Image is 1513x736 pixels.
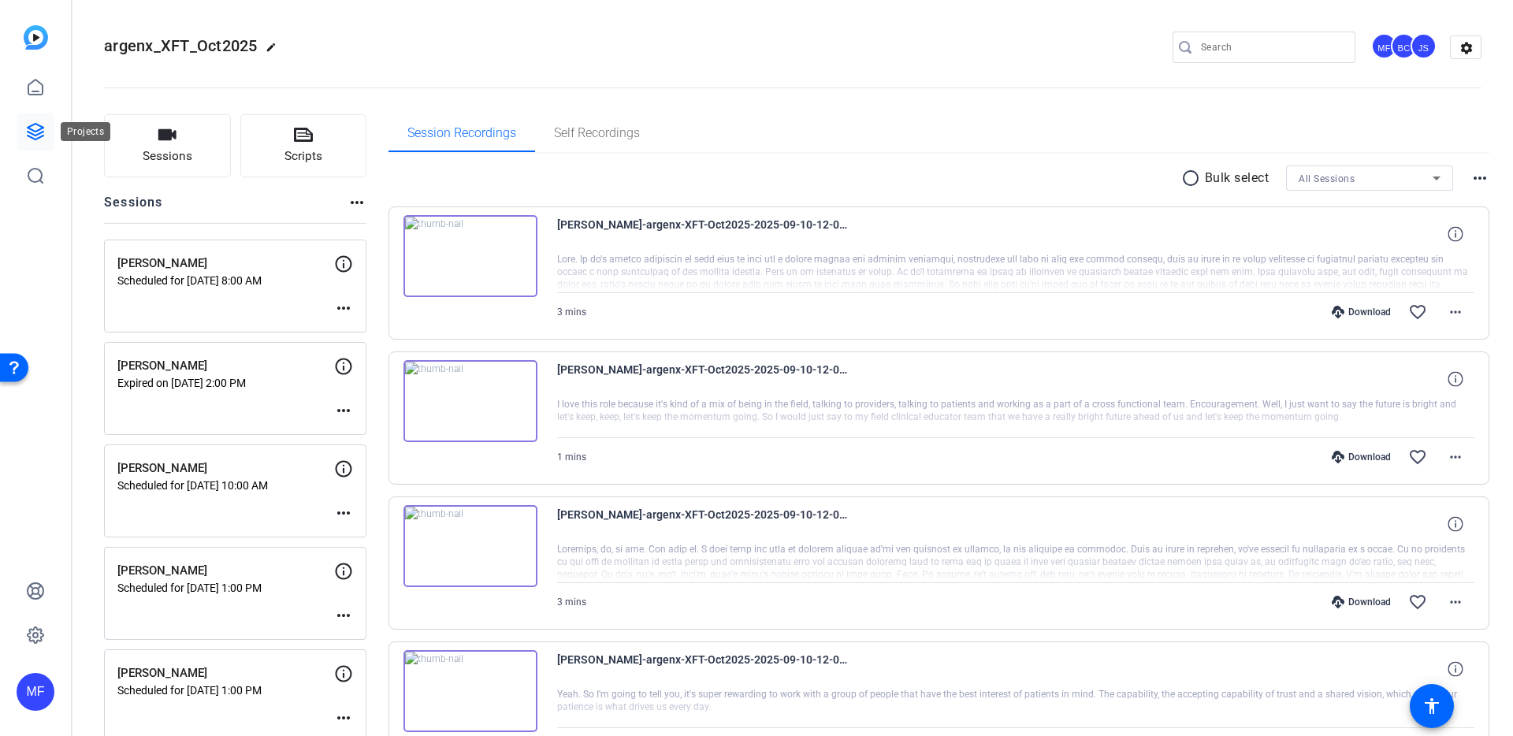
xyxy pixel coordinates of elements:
span: argenx_XFT_Oct2025 [104,36,258,55]
p: Scheduled for [DATE] 1:00 PM [117,684,334,697]
img: thumb-nail [403,215,537,297]
img: thumb-nail [403,650,537,732]
mat-icon: radio_button_unchecked [1181,169,1205,188]
img: thumb-nail [403,360,537,442]
ngx-avatar: Brian Curp [1391,33,1418,61]
span: 1 mins [557,452,586,463]
mat-icon: favorite_border [1408,303,1427,322]
mat-icon: more_horiz [334,299,353,318]
mat-icon: more_horiz [348,193,366,212]
span: Scripts [284,147,322,165]
p: Scheduled for [DATE] 10:00 AM [117,479,334,492]
h2: Sessions [104,193,163,223]
span: [PERSON_NAME]-argenx-XFT-Oct2025-2025-09-10-12-06-48-557-0 [557,215,849,253]
mat-icon: more_horiz [1470,169,1489,188]
p: Scheduled for [DATE] 8:00 AM [117,274,334,287]
p: [PERSON_NAME] [117,562,334,580]
span: [PERSON_NAME]-argenx-XFT-Oct2025-2025-09-10-12-04-32-510-0 [557,360,849,398]
span: Sessions [143,147,192,165]
span: [PERSON_NAME]-argenx-XFT-Oct2025-2025-09-10-12-01-36-532-0 [557,505,849,543]
mat-icon: more_horiz [1446,303,1465,322]
p: Expired on [DATE] 2:00 PM [117,377,334,389]
mat-icon: favorite_border [1408,593,1427,611]
div: MF [1371,33,1397,59]
mat-icon: settings [1451,36,1482,60]
span: All Sessions [1299,173,1355,184]
input: Search [1201,38,1343,57]
p: [PERSON_NAME] [117,459,334,478]
ngx-avatar: Judy Spier [1411,33,1438,61]
button: Scripts [240,114,367,177]
mat-icon: favorite_border [1408,448,1427,467]
div: MF [17,673,54,711]
mat-icon: more_horiz [334,708,353,727]
span: 3 mins [557,597,586,608]
mat-icon: accessibility [1422,697,1441,716]
img: thumb-nail [403,505,537,587]
button: Sessions [104,114,231,177]
div: Download [1324,451,1399,463]
span: Self Recordings [554,127,640,139]
span: Session Recordings [407,127,516,139]
ngx-avatar: Mandy Fernandez [1371,33,1399,61]
p: [PERSON_NAME] [117,357,334,375]
p: Bulk select [1205,169,1270,188]
div: Download [1324,306,1399,318]
p: [PERSON_NAME] [117,664,334,682]
mat-icon: more_horiz [1446,593,1465,611]
p: Scheduled for [DATE] 1:00 PM [117,582,334,594]
div: BC [1391,33,1417,59]
div: Download [1324,596,1399,608]
p: [PERSON_NAME] [117,255,334,273]
mat-icon: more_horiz [1446,448,1465,467]
img: blue-gradient.svg [24,25,48,50]
mat-icon: more_horiz [334,606,353,625]
div: Projects [61,122,110,141]
div: JS [1411,33,1437,59]
span: 3 mins [557,307,586,318]
span: [PERSON_NAME]-argenx-XFT-Oct2025-2025-09-10-12-00-35-306-0 [557,650,849,688]
mat-icon: more_horiz [334,401,353,420]
mat-icon: more_horiz [334,504,353,522]
mat-icon: edit [266,42,284,61]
